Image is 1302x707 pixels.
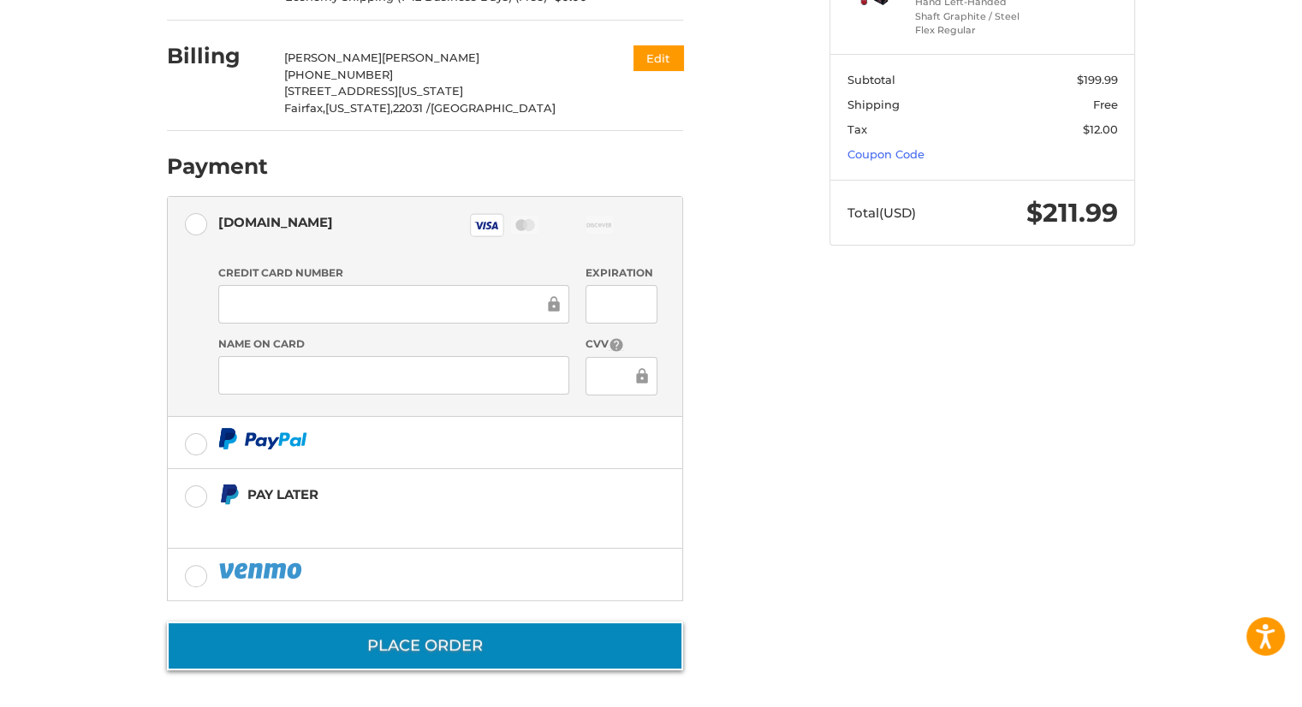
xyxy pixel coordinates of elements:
img: Pay Later icon [218,484,240,505]
h2: Payment [167,153,268,180]
div: Pay Later [247,480,575,508]
span: [STREET_ADDRESS][US_STATE] [284,84,463,98]
span: Tax [847,122,867,136]
span: $12.00 [1083,122,1118,136]
img: PayPal icon [218,428,307,449]
button: Edit [633,45,683,70]
span: [PHONE_NUMBER] [284,68,393,81]
span: Shipping [847,98,900,111]
h2: Billing [167,43,267,69]
span: [PERSON_NAME] [382,50,479,64]
li: Flex Regular [915,23,1046,38]
div: [DOMAIN_NAME] [218,208,333,236]
span: Free [1093,98,1118,111]
label: CVV [586,336,657,353]
label: Credit Card Number [218,265,569,281]
img: PayPal icon [218,560,306,581]
span: [US_STATE], [325,101,393,115]
li: Shaft Graphite / Steel [915,9,1046,24]
iframe: PayPal Message 1 [218,513,576,527]
label: Name on Card [218,336,569,352]
a: Coupon Code [847,147,924,161]
span: Subtotal [847,73,895,86]
label: Expiration [586,265,657,281]
span: Fairfax, [284,101,325,115]
span: 22031 / [393,101,431,115]
span: Total (USD) [847,205,916,221]
span: $199.99 [1077,73,1118,86]
span: [PERSON_NAME] [284,50,382,64]
span: $211.99 [1026,197,1118,229]
button: Place Order [167,621,683,670]
span: [GEOGRAPHIC_DATA] [431,101,556,115]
